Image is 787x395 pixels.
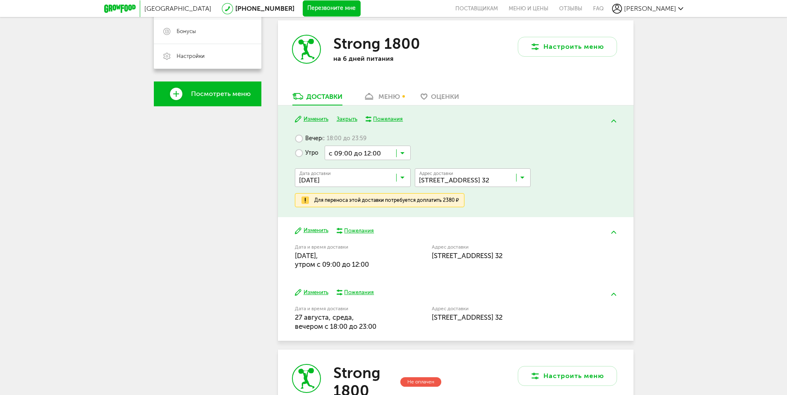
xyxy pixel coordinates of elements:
[624,5,676,12] span: [PERSON_NAME]
[611,120,616,122] img: arrow-up-green.5eb5f82.svg
[611,293,616,296] img: arrow-up-green.5eb5f82.svg
[322,135,366,142] span: с 18:00 до 23:59
[191,90,251,98] span: Посмотреть меню
[359,92,404,105] a: меню
[295,146,318,160] label: Утро
[518,366,617,386] button: Настроить меню
[344,227,374,235] div: Пожелания
[295,131,366,146] label: Вечер
[432,251,502,260] span: [STREET_ADDRESS] 32
[432,306,586,311] label: Адрес доставки
[306,93,342,101] div: Доставки
[400,377,441,387] div: Не оплачен
[337,227,374,235] button: Пожелания
[295,115,328,123] button: Изменить
[295,313,376,330] span: 27 августа, среда, вечером c 18:00 до 23:00
[314,197,459,203] div: Для переноса этой доставки потребуется доплатить 2380 ₽
[144,5,211,12] span: [GEOGRAPHIC_DATA]
[333,35,420,53] h3: Strong 1800
[154,19,261,44] a: Бонусы
[432,313,502,321] span: [STREET_ADDRESS] 32
[416,92,463,105] a: Оценки
[337,115,357,123] button: Закрыть
[295,306,390,311] label: Дата и время доставки
[303,0,361,17] button: Перезвоните мне
[154,81,261,106] a: Посмотреть меню
[432,245,586,249] label: Адрес доставки
[366,115,403,123] button: Пожелания
[177,53,205,60] span: Настройки
[154,44,261,69] a: Настройки
[344,289,374,296] div: Пожелания
[431,93,459,101] span: Оценки
[337,289,374,296] button: Пожелания
[300,195,310,205] img: exclamation.e9fa021.svg
[419,171,453,176] span: Адрес доставки
[378,93,400,101] div: меню
[295,245,390,249] label: Дата и время доставки
[288,92,347,105] a: Доставки
[177,28,196,35] span: Бонусы
[235,5,294,12] a: [PHONE_NUMBER]
[295,251,369,268] span: [DATE], утром c 09:00 до 12:00
[295,227,328,235] button: Изменить
[611,231,616,234] img: arrow-up-green.5eb5f82.svg
[333,55,441,62] p: на 6 дней питания
[518,37,617,57] button: Настроить меню
[295,289,328,297] button: Изменить
[299,171,331,176] span: Дата доставки
[373,115,403,123] div: Пожелания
